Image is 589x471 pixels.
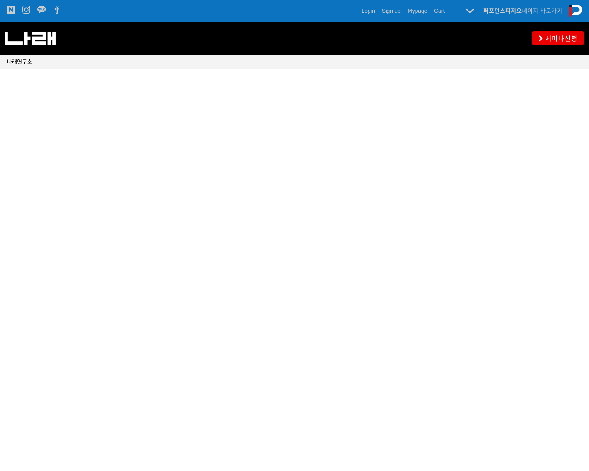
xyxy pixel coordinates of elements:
[382,6,401,16] a: Sign up
[434,6,445,16] a: Cart
[532,31,584,45] a: 세미나신청
[7,57,32,67] a: 나래연구소
[408,6,427,16] a: Mypage
[7,59,32,65] span: 나래연구소
[483,7,522,14] strong: 퍼포먼스피지오
[483,7,562,14] a: 퍼포먼스피지오페이지 바로가기
[362,6,375,16] a: Login
[543,34,577,43] span: 세미나신청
